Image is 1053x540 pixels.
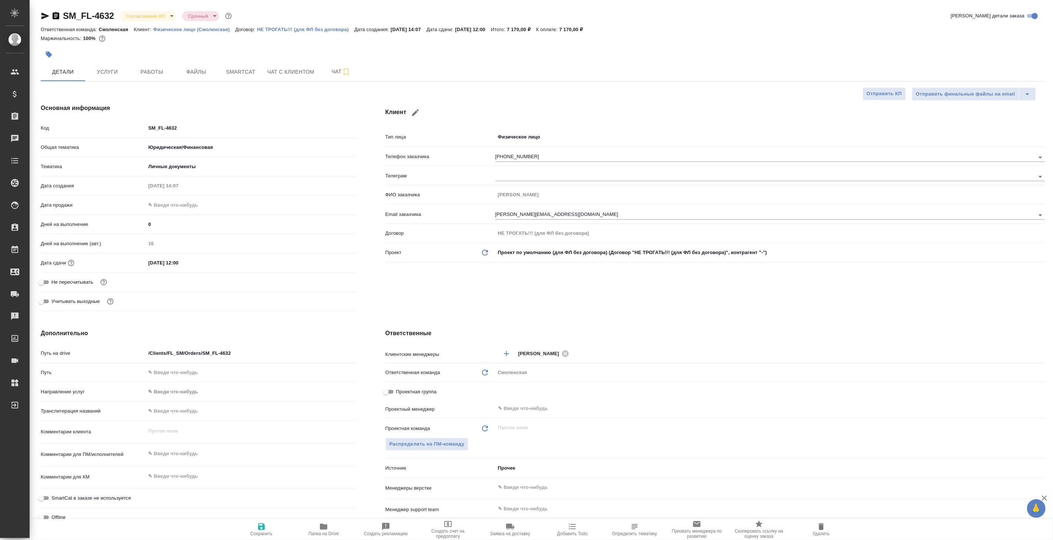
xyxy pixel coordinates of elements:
button: Определить тематику [604,519,666,540]
div: Прочее [495,462,1045,474]
p: Проект [385,249,402,256]
p: Общая тематика [41,144,146,151]
button: Доп статусы указывают на важность/срочность заказа [224,11,233,21]
div: Физическое лицо [495,131,1045,143]
button: Сохранить [230,519,292,540]
input: Пустое поле [495,228,1045,239]
input: Пустое поле [498,423,1027,432]
p: Дата создания [41,182,146,190]
div: Юридическая/Финансовая [146,141,356,154]
button: Скопировать ссылку [51,11,60,20]
span: 🙏 [1030,501,1043,516]
div: [PERSON_NAME] [518,349,572,358]
span: Не пересчитывать [51,279,93,286]
div: ✎ Введи что-нибудь [146,386,356,398]
p: Комментарии клиента [41,428,146,436]
p: Комментарии для ПМ/исполнителей [41,451,146,458]
p: Тематика [41,163,146,170]
input: ✎ Введи что-нибудь [146,219,356,230]
span: Скопировать ссылку на оценку заказа [732,529,786,539]
p: Проектная команда [385,425,430,432]
span: Призвать менеджера по развитию [670,529,723,539]
div: Согласование КП [182,11,219,21]
p: Смоленская [99,27,134,32]
button: Папка на Drive [292,519,355,540]
h4: Клиент [385,104,1045,121]
p: 100% [83,36,97,41]
a: SM_FL-4632 [63,11,114,21]
p: Дата сдачи [41,259,66,267]
span: Папка на Drive [308,531,339,536]
span: Smartcat [223,67,258,77]
button: Согласование КП [124,13,167,19]
input: Пустое поле [146,180,211,191]
span: SmartCat в заказе не используется [51,494,131,502]
span: Отправить финальные файлы на email [916,90,1015,99]
span: Отправить КП [867,90,902,98]
span: Учитывать выходные [51,298,100,305]
span: Создать счет на предоплату [421,529,475,539]
p: Дата создания: [354,27,391,32]
div: Проект по умолчанию (для ФЛ без договора) (Договор "НЕ ТРОГАТЬ!!! (для ФЛ без договора)", контраг... [495,246,1045,259]
span: Файлы [178,67,214,77]
p: Клиент: [134,27,153,32]
button: Создать счет на предоплату [417,519,479,540]
p: Код [41,124,146,132]
button: Open [1041,353,1042,354]
p: Дата сдачи: [427,27,455,32]
button: Призвать менеджера по развитию [666,519,728,540]
p: [DATE] 14:07 [391,27,427,32]
span: Заявка на доставку [490,531,530,536]
input: ✎ Введи что-нибудь [498,483,1018,492]
p: Менеджер support team [385,506,495,513]
p: Проектный менеджер [385,406,495,413]
h4: Дополнительно [41,329,356,338]
div: Личные документы [146,160,356,173]
span: Сохранить [250,531,273,536]
p: Договор [385,230,495,237]
button: Распределить на ПМ-команду [385,438,469,451]
span: Определить тематику [612,531,657,536]
span: Offline [51,514,66,521]
p: Физическое лицо (Смоленская) [153,27,235,32]
button: Open [1035,152,1046,163]
p: Дней на выполнение (авт.) [41,240,146,247]
p: Транслитерация названий [41,407,146,415]
button: Выбери, если сб и вс нужно считать рабочими днями для выполнения заказа. [106,297,115,306]
button: Добавить тэг [41,46,57,63]
p: К оплате: [536,27,559,32]
button: Заявка на доставку [479,519,541,540]
p: ФИО заказчика [385,191,495,199]
p: Клиентские менеджеры [385,351,495,358]
p: 7 170,00 ₽ [559,27,589,32]
button: Удалить [790,519,852,540]
span: Создать рекламацию [364,531,408,536]
svg: Подписаться [342,67,351,76]
button: Отправить КП [863,87,906,100]
div: split button [912,87,1036,101]
h4: Ответственные [385,329,1045,338]
a: Физическое лицо (Смоленская) [153,26,235,32]
button: Скопировать ссылку для ЯМессенджера [41,11,50,20]
button: 🙏 [1027,499,1046,518]
p: Телефон заказчика [385,153,495,160]
button: Добавить Todo [541,519,604,540]
button: Open [1035,210,1046,220]
span: Детали [45,67,81,77]
span: Распределить на ПМ-команду [390,440,465,449]
button: Open [1041,408,1042,409]
input: ✎ Введи что-нибудь [146,367,356,378]
h4: Основная информация [41,104,356,113]
span: Услуги [90,67,125,77]
span: Проектная группа [396,388,437,396]
p: Дата продажи [41,201,146,209]
span: Работы [134,67,170,77]
input: ✎ Введи что-нибудь [498,404,1018,413]
p: Направление услуг [41,388,146,396]
button: 0.00 RUB; [97,34,107,43]
div: ✎ Введи что-нибудь [148,388,347,396]
p: Путь на drive [41,350,146,357]
button: Создать рекламацию [355,519,417,540]
button: Срочный [186,13,210,19]
span: Чат [323,67,359,76]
